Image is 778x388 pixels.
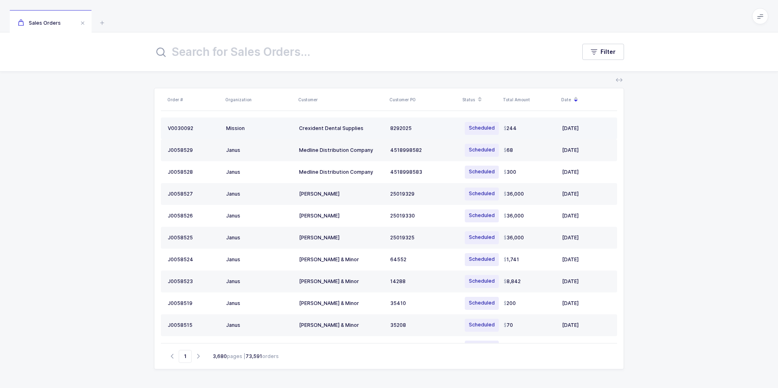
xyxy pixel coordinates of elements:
a: J0058527 [168,191,220,197]
span: 200 [504,300,516,307]
div: Medline Distribution Company [299,169,384,175]
span: Scheduled [465,231,499,244]
span: Scheduled [465,209,499,222]
button: Filter [582,44,624,60]
b: 73,591 [246,353,262,359]
div: Total Amount [503,96,556,103]
b: 3,680 [213,353,227,359]
div: 4518998582 [390,147,457,153]
a: J0058525 [168,235,220,241]
span: 8,842 [504,278,521,285]
a: J0058523 [168,278,220,285]
div: Janus [226,213,293,219]
span: Scheduled [465,253,499,266]
div: 35208 [390,322,457,328]
a: J0058528 [168,169,220,175]
div: 14288 [390,278,457,285]
div: [PERSON_NAME] [299,235,384,241]
div: Janus [226,300,293,307]
div: [PERSON_NAME] [299,191,384,197]
span: 1,741 [504,256,519,263]
div: Order # [167,96,220,103]
div: [PERSON_NAME] & Minor [299,256,384,263]
div: [PERSON_NAME] & Minor [299,300,384,307]
div: [PERSON_NAME] [299,213,384,219]
span: 68 [504,147,513,153]
input: Search for Sales Orders... [154,42,566,62]
div: Janus [226,256,293,263]
div: pages | orders [213,353,279,360]
span: Scheduled [465,122,499,135]
div: [PERSON_NAME] & Minor [299,322,384,328]
div: [DATE] [562,322,610,328]
span: Scheduled [465,297,499,310]
div: Janus [226,278,293,285]
span: 244 [504,125,517,132]
div: 25019325 [390,235,457,241]
div: 25019329 [390,191,457,197]
a: J0058515 [168,322,220,328]
div: Customer [298,96,385,103]
div: Mission [226,125,293,132]
div: Janus [226,322,293,328]
div: 8292025 [390,125,457,132]
span: 70 [504,322,513,328]
span: Scheduled [465,144,499,157]
div: [DATE] [562,213,610,219]
div: Janus [226,147,293,153]
span: Scheduled [465,341,499,354]
span: 36,000 [504,235,524,241]
a: J0058529 [168,147,220,153]
div: Medline Distribution Company [299,147,384,153]
div: Janus [226,235,293,241]
span: Filter [601,48,616,56]
div: [DATE] [562,169,610,175]
div: [DATE] [562,256,610,263]
div: [DATE] [562,235,610,241]
a: J0058526 [168,213,220,219]
a: J0058519 [168,300,220,307]
div: Janus [226,169,293,175]
div: [DATE] [562,300,610,307]
div: [DATE] [562,278,610,285]
span: 36,000 [504,191,524,197]
div: 64552 [390,256,457,263]
a: V0030092 [168,125,220,132]
span: Go to [179,350,192,363]
div: [PERSON_NAME] & Minor [299,278,384,285]
div: [DATE] [562,147,610,153]
span: 300 [504,169,516,175]
a: J0058524 [168,256,220,263]
div: 4518998583 [390,169,457,175]
span: Scheduled [465,275,499,288]
div: Status [462,93,498,107]
span: 36,000 [504,213,524,219]
div: Date [561,93,611,107]
div: Janus [226,191,293,197]
span: Scheduled [465,319,499,332]
div: 35410 [390,300,457,307]
div: Crexident Dental Supplies [299,125,384,132]
div: [DATE] [562,125,610,132]
span: Sales Orders [18,20,61,26]
div: [DATE] [562,191,610,197]
span: Scheduled [465,188,499,200]
div: Customer PO [389,96,457,103]
span: Scheduled [465,166,499,179]
div: 25019330 [390,213,457,219]
div: Organization [225,96,293,103]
